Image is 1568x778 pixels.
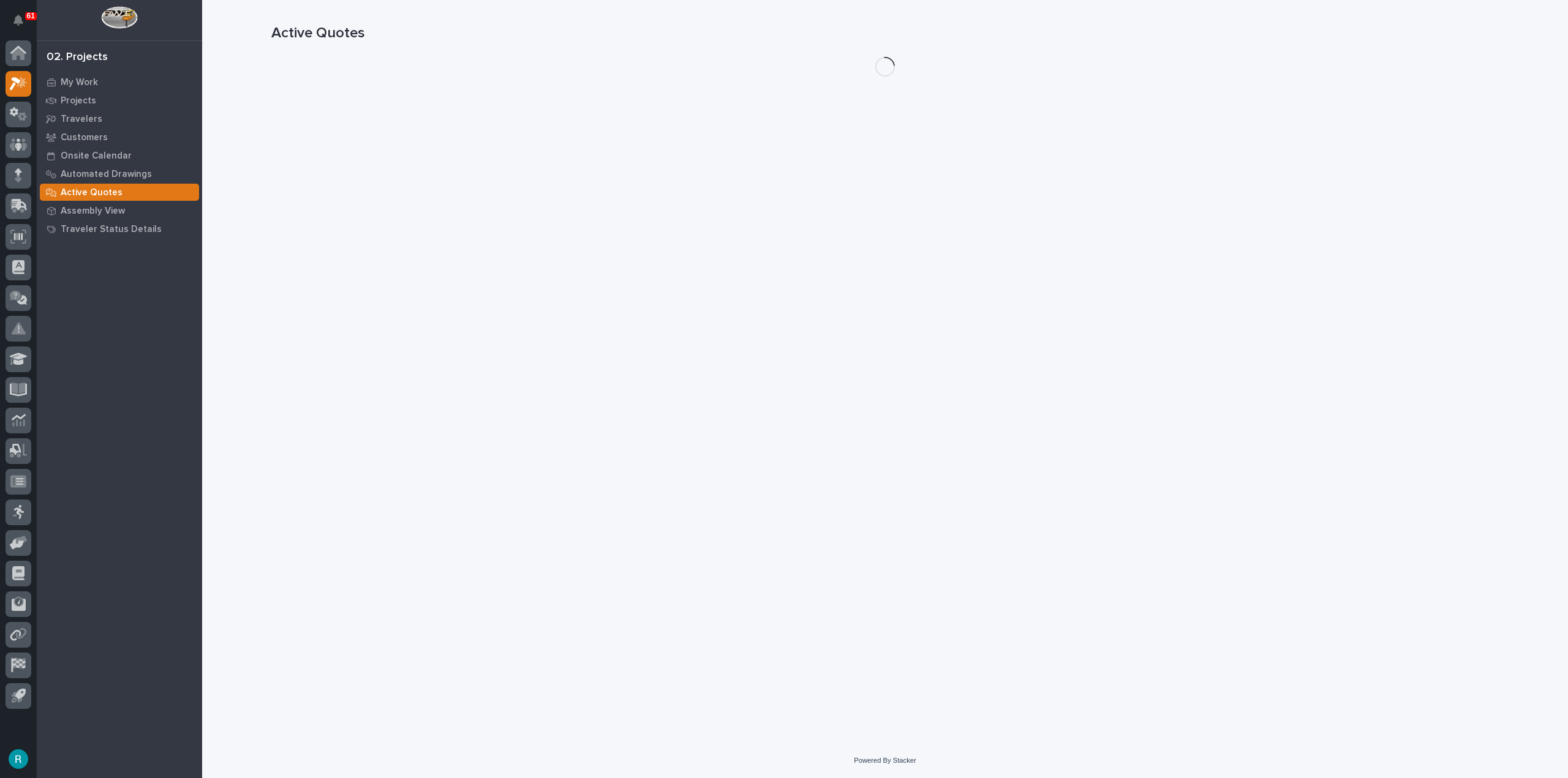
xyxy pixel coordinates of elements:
p: Traveler Status Details [61,224,162,235]
img: Workspace Logo [101,6,137,29]
p: Assembly View [61,206,125,217]
a: Travelers [37,110,202,128]
p: Customers [61,132,108,143]
a: Traveler Status Details [37,220,202,238]
a: Active Quotes [37,183,202,201]
p: Travelers [61,114,102,125]
button: Notifications [6,7,31,33]
button: users-avatar [6,746,31,772]
p: My Work [61,77,98,88]
h1: Active Quotes [271,24,1499,42]
div: 02. Projects [47,51,108,64]
p: Onsite Calendar [61,151,132,162]
p: 61 [27,12,35,20]
p: Automated Drawings [61,169,152,180]
a: Projects [37,91,202,110]
a: Onsite Calendar [37,146,202,165]
p: Active Quotes [61,187,123,198]
a: Customers [37,128,202,146]
a: Automated Drawings [37,165,202,183]
div: Notifications61 [15,15,31,34]
a: Assembly View [37,201,202,220]
a: My Work [37,73,202,91]
p: Projects [61,95,96,107]
a: Powered By Stacker [854,757,916,764]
